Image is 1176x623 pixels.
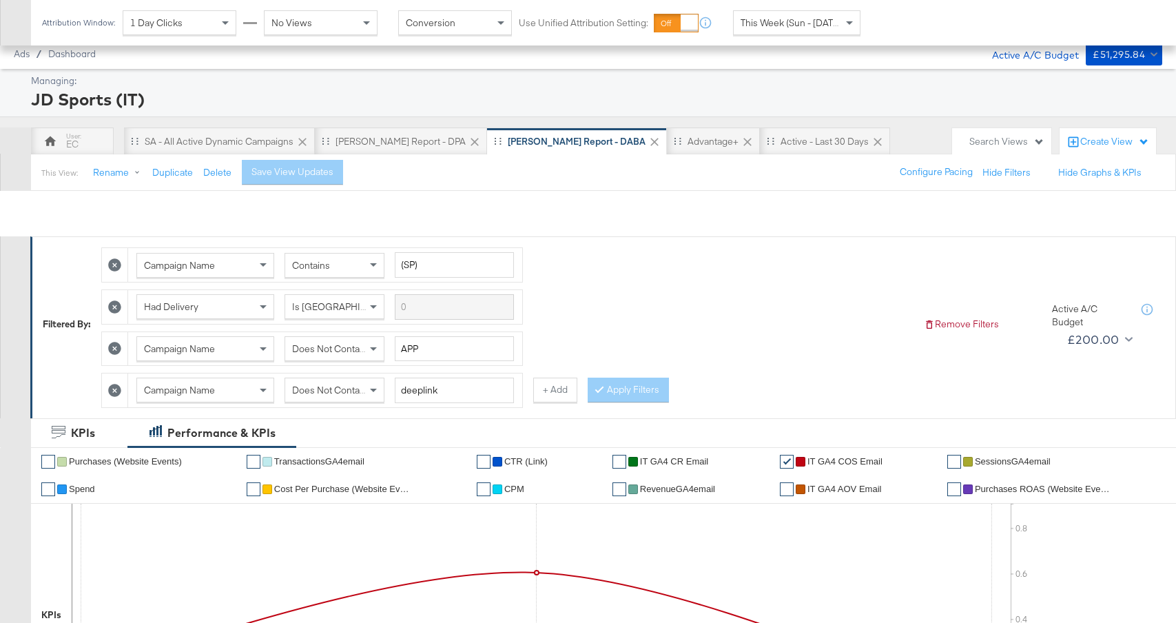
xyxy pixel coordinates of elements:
[395,336,514,362] input: Enter a search term
[978,43,1079,64] div: Active A/C Budget
[247,455,260,469] a: ✔
[69,456,182,467] span: Purchases (Website Events)
[274,456,364,467] span: TransactionsGA4email
[69,484,95,494] span: Spend
[947,482,961,496] a: ✔
[144,259,215,272] span: Campaign Name
[71,425,95,441] div: KPIs
[31,88,1159,111] div: JD Sports (IT)
[395,252,514,278] input: Enter a search term
[41,455,55,469] a: ✔
[508,135,646,148] div: [PERSON_NAME] Report - DABA
[167,425,276,441] div: Performance & KPIs
[406,17,455,29] span: Conversion
[274,484,412,494] span: Cost Per Purchase (Website Events)
[271,17,312,29] span: No Views
[292,300,398,313] span: Is [GEOGRAPHIC_DATA]
[640,484,715,494] span: RevenueGA4email
[674,137,681,145] div: Drag to reorder tab
[890,160,982,185] button: Configure Pacing
[66,138,79,151] div: EC
[924,318,999,331] button: Remove Filters
[741,17,844,29] span: This Week (Sun - [DATE])
[477,455,491,469] a: ✔
[41,167,78,178] div: This View:
[688,135,739,148] div: Advantage+
[41,482,55,496] a: ✔
[807,456,883,467] span: IT GA4 COS Email
[1052,303,1128,328] div: Active A/C Budget
[395,294,514,320] input: Enter a search term
[780,455,794,469] a: ✔
[144,300,198,313] span: Had Delivery
[612,455,626,469] a: ✔
[1062,329,1135,351] button: £200.00
[322,137,329,145] div: Drag to reorder tab
[982,166,1031,179] button: Hide Filters
[144,384,215,396] span: Campaign Name
[152,166,193,179] button: Duplicate
[336,135,466,148] div: [PERSON_NAME] Report - DPA
[1093,46,1145,63] div: £51,295.84
[477,482,491,496] a: ✔
[504,484,524,494] span: CPM
[780,482,794,496] a: ✔
[292,384,367,396] span: Does Not Contain
[975,484,1113,494] span: Purchases ROAS (Website Events)
[612,482,626,496] a: ✔
[519,17,648,30] label: Use Unified Attribution Setting:
[14,48,30,59] span: Ads
[83,161,155,185] button: Rename
[292,259,330,272] span: Contains
[1058,166,1142,179] button: Hide Graphs & KPIs
[31,74,1159,88] div: Managing:
[781,135,869,148] div: Active - Last 30 Days
[43,318,91,331] div: Filtered By:
[947,455,961,469] a: ✔
[1086,43,1162,65] button: £51,295.84
[130,17,183,29] span: 1 Day Clicks
[969,135,1044,148] div: Search Views
[145,135,293,148] div: SA - All Active Dynamic Campaigns
[1080,135,1149,149] div: Create View
[41,18,116,28] div: Attribution Window:
[30,48,48,59] span: /
[144,343,215,355] span: Campaign Name
[395,378,514,403] input: Enter a search term
[131,137,138,145] div: Drag to reorder tab
[494,137,502,145] div: Drag to reorder tab
[203,166,231,179] button: Delete
[504,456,548,467] span: CTR (Link)
[1067,329,1120,350] div: £200.00
[247,482,260,496] a: ✔
[640,456,708,467] span: IT GA4 CR Email
[48,48,96,59] a: Dashboard
[975,456,1051,467] span: SessionsGA4email
[41,609,61,622] div: KPIs
[533,378,577,402] button: + Add
[292,343,367,355] span: Does Not Contain
[807,484,881,494] span: IT GA4 AOV Email
[767,137,774,145] div: Drag to reorder tab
